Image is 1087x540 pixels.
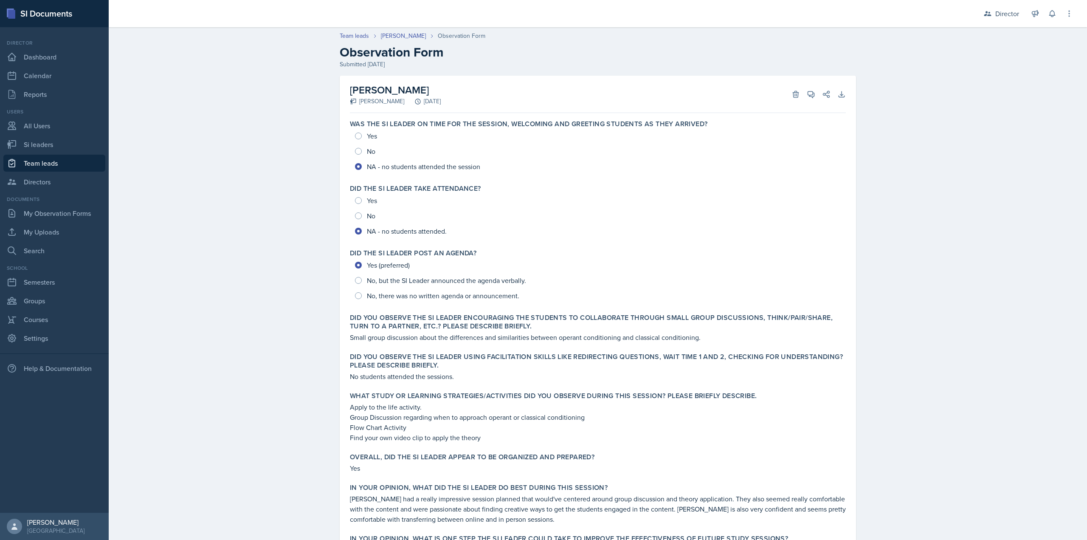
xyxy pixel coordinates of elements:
[3,108,105,116] div: Users
[350,120,707,128] label: Was the SI Leader on time for the session, welcoming and greeting students as they arrived?
[350,494,846,524] p: [PERSON_NAME] had a really impressive session planned that would've centered around group discuss...
[340,60,856,69] div: Submitted [DATE]
[3,67,105,84] a: Calendar
[27,518,84,526] div: [PERSON_NAME]
[3,195,105,203] div: Documents
[995,8,1019,19] div: Director
[3,173,105,190] a: Directors
[350,332,846,342] p: Small group discussion about the differences and similarities between operant conditioning and cl...
[350,483,608,492] label: In your opinion, what did the SI Leader do BEST during this session?
[381,31,426,40] a: [PERSON_NAME]
[3,48,105,65] a: Dashboard
[3,311,105,328] a: Courses
[3,136,105,153] a: Si leaders
[350,433,846,443] p: Find your own video clip to apply the theory
[350,353,846,370] label: Did you observe the SI Leader using facilitation skills like redirecting questions, wait time 1 a...
[3,242,105,259] a: Search
[3,155,105,172] a: Team leads
[3,117,105,134] a: All Users
[350,371,846,382] p: No students attended the sessions.
[350,402,846,412] p: Apply to the life activity.
[350,463,846,473] p: Yes
[3,86,105,103] a: Reports
[3,330,105,347] a: Settings
[350,97,404,106] div: [PERSON_NAME]
[350,184,481,193] label: Did the SI Leader take attendance?
[3,39,105,47] div: Director
[3,264,105,272] div: School
[3,292,105,309] a: Groups
[350,422,846,433] p: Flow Chart Activity
[3,274,105,291] a: Semesters
[27,526,84,535] div: [GEOGRAPHIC_DATA]
[340,31,369,40] a: Team leads
[438,31,485,40] div: Observation Form
[350,392,757,400] label: What study or learning strategies/activities did you observe during this session? Please briefly ...
[340,45,856,60] h2: Observation Form
[404,97,441,106] div: [DATE]
[350,453,594,461] label: Overall, did the SI Leader appear to be organized and prepared?
[350,82,441,98] h2: [PERSON_NAME]
[3,360,105,377] div: Help & Documentation
[3,205,105,222] a: My Observation Forms
[3,223,105,240] a: My Uploads
[350,249,476,257] label: Did the SI Leader post an agenda?
[350,314,846,331] label: Did you observe the SI Leader encouraging the students to collaborate through small group discuss...
[350,412,846,422] p: Group Discussion regarding when to approach operant or classical conditioning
